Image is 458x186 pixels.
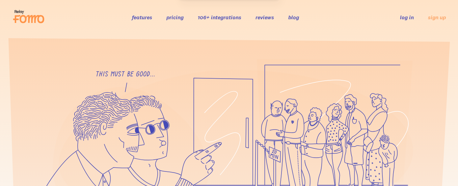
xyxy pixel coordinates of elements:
[288,14,299,21] a: blog
[255,14,274,21] a: reviews
[428,14,446,21] a: sign up
[166,14,184,21] a: pricing
[132,14,152,21] a: features
[400,14,414,21] a: log in
[198,14,241,21] a: 106+ integrations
